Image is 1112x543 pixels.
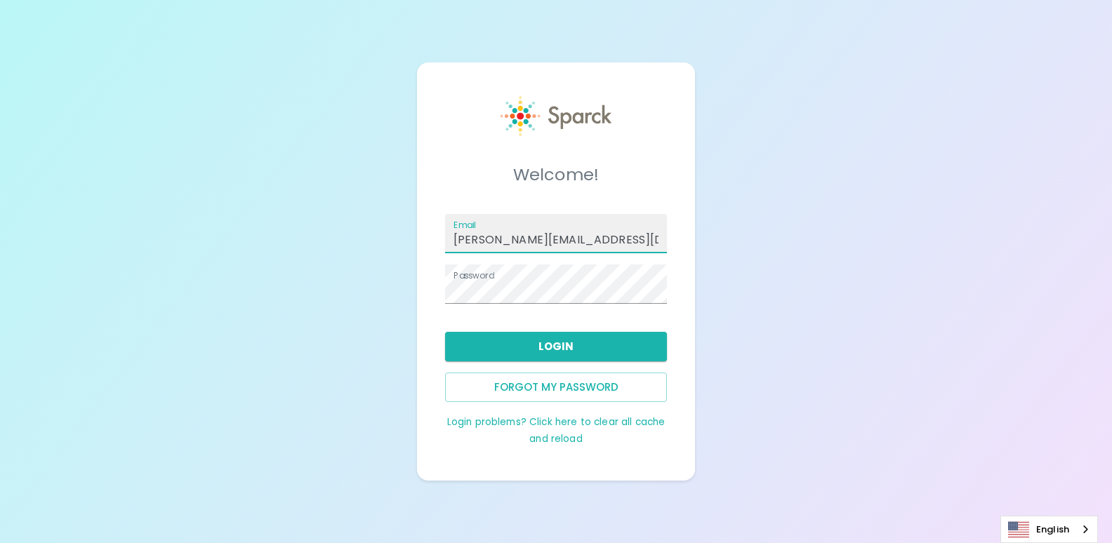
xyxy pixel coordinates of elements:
a: Login problems? Click here to clear all cache and reload [447,415,666,445]
label: Password [454,269,494,281]
h5: Welcome! [445,163,667,186]
button: Login [445,332,667,361]
aside: Language selected: English [1000,516,1098,543]
img: Sparck logo [501,96,611,136]
button: Forgot my password [445,373,667,402]
div: Language [1000,516,1098,543]
label: Email [454,219,476,231]
a: English [1001,516,1097,542]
